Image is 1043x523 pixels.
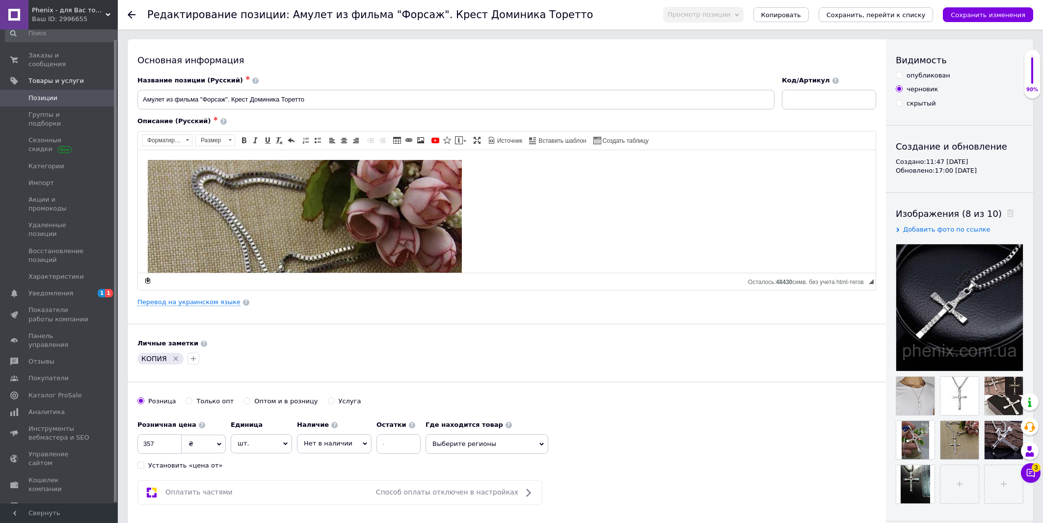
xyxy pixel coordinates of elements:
a: Источник [486,135,524,146]
span: Маркет [28,501,53,510]
span: Характеристики [28,272,84,281]
span: Добавить фото по ссылке [903,226,990,233]
a: Вставить / удалить нумерованный список [300,135,311,146]
div: Ваш ID: 2996655 [32,15,118,24]
b: Остатки [376,421,406,428]
div: Подсчет символов [748,276,869,286]
button: Копировать [753,7,809,22]
span: Каталог ProSale [28,391,81,400]
input: Поиск [5,25,122,42]
span: КОПИЯ [141,355,167,363]
a: Курсив (Ctrl+I) [250,135,261,146]
a: Вставить/Редактировать ссылку (Ctrl+L) [403,135,414,146]
span: Аналитика [28,408,65,417]
span: 1 [98,289,106,297]
a: Вставить сообщение [454,135,468,146]
span: Категории [28,162,64,171]
b: Где находится товар [426,421,503,428]
span: Импорт [28,179,54,187]
a: Таблица [392,135,402,146]
a: Отменить (Ctrl+Z) [286,135,296,146]
div: скрытый [907,99,936,108]
span: Выберите регионы [426,434,548,454]
div: Услуга [339,397,361,406]
span: Группы и подборки [28,110,91,128]
span: Сезонные скидки [28,136,91,154]
svg: Удалить метку [172,355,180,363]
div: Вернуться назад [128,11,135,19]
span: Название позиции (Русский) [137,77,243,84]
span: Позиции [28,94,57,103]
a: Перевод на украинском языке [137,298,241,306]
span: Показатели работы компании [28,306,91,323]
div: Только опт [196,397,234,406]
b: Единица [231,421,263,428]
a: Вставить иконку [442,135,453,146]
span: Код/Артикул [782,77,830,84]
a: По левому краю [327,135,338,146]
div: опубликован [907,71,950,80]
span: Акции и промокоды [28,195,91,213]
span: Управление сайтом [28,450,91,468]
a: Вставить шаблон [528,135,588,146]
div: Розница [148,397,176,406]
span: Заказы и сообщения [28,51,91,69]
h1: Редактирование позиции: Амулет из фильма "Форсаж". Крест Доминика Торетто [147,9,593,21]
iframe: Визуальный текстовый редактор, AADF50C3-BE49-471C-B97B-2169C0150C9C [138,150,876,273]
span: Нет в наличии [304,440,352,447]
div: Основная информация [137,54,876,66]
span: Описание (Русский) [137,117,211,125]
div: 90% Качество заполнения [1024,49,1041,99]
div: Изображения (8 из 10) [896,208,1023,220]
span: Кошелек компании [28,476,91,494]
span: Копировать [761,11,801,19]
a: Изображение [415,135,426,146]
b: Личные заметки [137,340,198,347]
span: Создать таблицу [601,137,649,145]
span: Способ оплаты отключен в настройках [376,488,518,496]
span: Удаленные позиции [28,221,91,238]
span: Источник [496,137,522,145]
a: Увеличить отступ [377,135,388,146]
span: ✱ [245,75,250,81]
a: Добавить видео с YouTube [430,135,441,146]
span: Форматирование [142,135,183,146]
div: черновик [907,85,938,94]
span: ✱ [213,116,217,122]
div: 90% [1024,86,1040,93]
div: Оптом и в розницу [254,397,318,406]
button: Сохранить изменения [943,7,1033,22]
span: шт. [231,434,292,453]
span: ₴ [188,440,193,447]
a: Сделать резервную копию сейчас [142,275,153,286]
div: Установить «цена от» [148,461,222,470]
span: Phenix - для Вас только лучшее! [32,6,106,15]
span: Перетащите для изменения размера [869,279,874,284]
b: Розничная цена [137,421,196,428]
button: Сохранить, перейти к списку [819,7,934,22]
div: Видимость [896,54,1023,66]
a: Форматирование [142,134,192,146]
i: Сохранить изменения [951,11,1025,19]
span: Отзывы [28,357,54,366]
div: Создано: 11:47 [DATE] [896,157,1023,166]
span: 3 [1032,462,1041,471]
span: Уведомления [28,289,73,298]
span: 48430 [776,279,792,286]
a: Убрать форматирование [274,135,285,146]
span: Панель управления [28,332,91,349]
a: По центру [339,135,349,146]
b: Наличие [297,421,329,428]
div: Обновлено: 17:00 [DATE] [896,166,1023,175]
input: 0 [137,434,182,454]
span: Покупатели [28,374,69,383]
input: - [376,434,421,454]
span: 1 [105,289,113,297]
div: Создание и обновление [896,140,1023,153]
span: Товары и услуги [28,77,84,85]
span: Инструменты вебмастера и SEO [28,424,91,442]
a: Вставить / удалить маркированный список [312,135,323,146]
span: Вставить шаблон [537,137,586,145]
a: Создать таблицу [592,135,650,146]
span: Просмотр позиции [668,11,730,18]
